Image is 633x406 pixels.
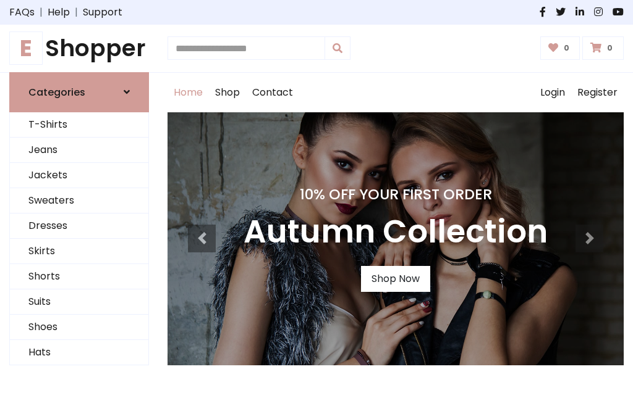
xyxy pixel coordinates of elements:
h3: Autumn Collection [244,213,548,251]
a: Jeans [10,138,148,163]
span: 0 [604,43,616,54]
a: Shoes [10,315,148,340]
a: Login [534,73,571,112]
h4: 10% Off Your First Order [244,186,548,203]
a: 0 [540,36,580,60]
a: Shorts [10,264,148,289]
a: Register [571,73,624,112]
a: Help [48,5,70,20]
a: 0 [582,36,624,60]
a: FAQs [9,5,35,20]
a: Dresses [10,213,148,239]
a: Hats [10,340,148,365]
span: 0 [561,43,572,54]
h6: Categories [28,86,85,98]
a: Shop [209,73,246,112]
a: Sweaters [10,188,148,213]
h1: Shopper [9,35,149,62]
a: Contact [246,73,299,112]
a: Support [83,5,122,20]
a: Suits [10,289,148,315]
span: | [35,5,48,20]
a: Home [168,73,209,112]
a: EShopper [9,35,149,62]
a: Skirts [10,239,148,264]
span: | [70,5,83,20]
a: Categories [9,72,149,112]
a: Shop Now [361,266,430,292]
a: Jackets [10,163,148,188]
a: T-Shirts [10,112,148,138]
span: E [9,31,43,65]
